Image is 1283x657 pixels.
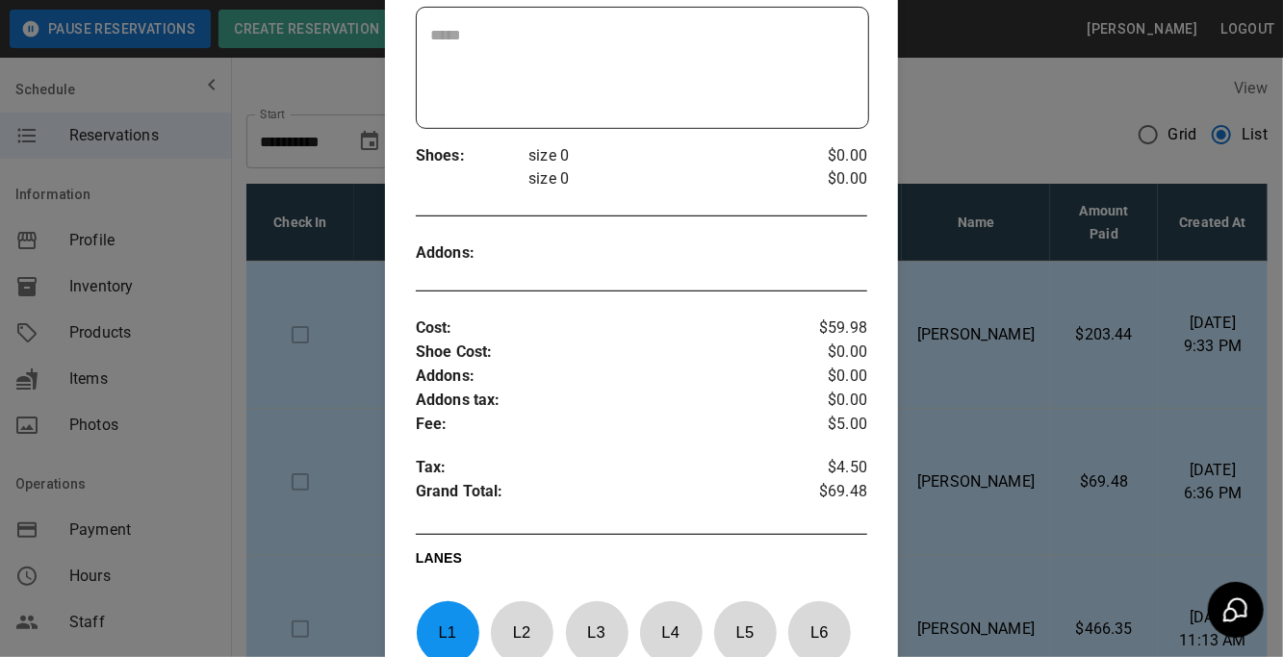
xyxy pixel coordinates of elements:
[792,365,867,389] p: $0.00
[416,341,792,365] p: Shoe Cost :
[792,480,867,509] p: $69.48
[416,389,792,413] p: Addons tax :
[792,144,867,167] p: $0.00
[528,144,792,167] p: size 0
[787,610,851,655] p: L 6
[528,167,792,190] p: size 0
[792,456,867,480] p: $4.50
[490,610,553,655] p: L 2
[416,456,792,480] p: Tax :
[416,241,528,265] p: Addons :
[792,167,867,190] p: $0.00
[416,413,792,437] p: Fee :
[416,480,792,509] p: Grand Total :
[792,413,867,437] p: $5.00
[416,548,867,575] p: LANES
[416,144,528,168] p: Shoes :
[416,365,792,389] p: Addons :
[565,610,629,655] p: L 3
[713,610,777,655] p: L 5
[639,610,703,655] p: L 4
[416,316,792,341] p: Cost :
[416,610,479,655] p: L 1
[792,316,867,341] p: $59.98
[792,389,867,413] p: $0.00
[792,341,867,365] p: $0.00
